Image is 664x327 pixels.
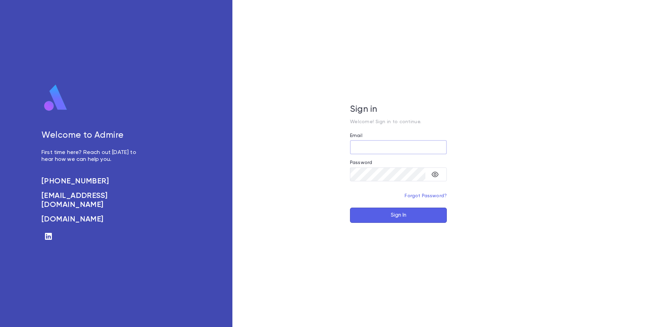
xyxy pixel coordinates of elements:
a: [EMAIL_ADDRESS][DOMAIN_NAME] [41,191,144,209]
a: [DOMAIN_NAME] [41,215,144,224]
button: toggle password visibility [428,167,442,181]
button: Sign In [350,208,447,223]
p: First time here? Reach out [DATE] to hear how we can help you. [41,149,144,163]
label: Email [350,133,362,138]
p: Welcome! Sign in to continue. [350,119,447,125]
a: [PHONE_NUMBER] [41,177,144,186]
a: Forgot Password? [405,193,447,198]
h5: Welcome to Admire [41,130,144,141]
label: Password [350,160,372,165]
h5: Sign in [350,105,447,115]
img: logo [41,84,70,112]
